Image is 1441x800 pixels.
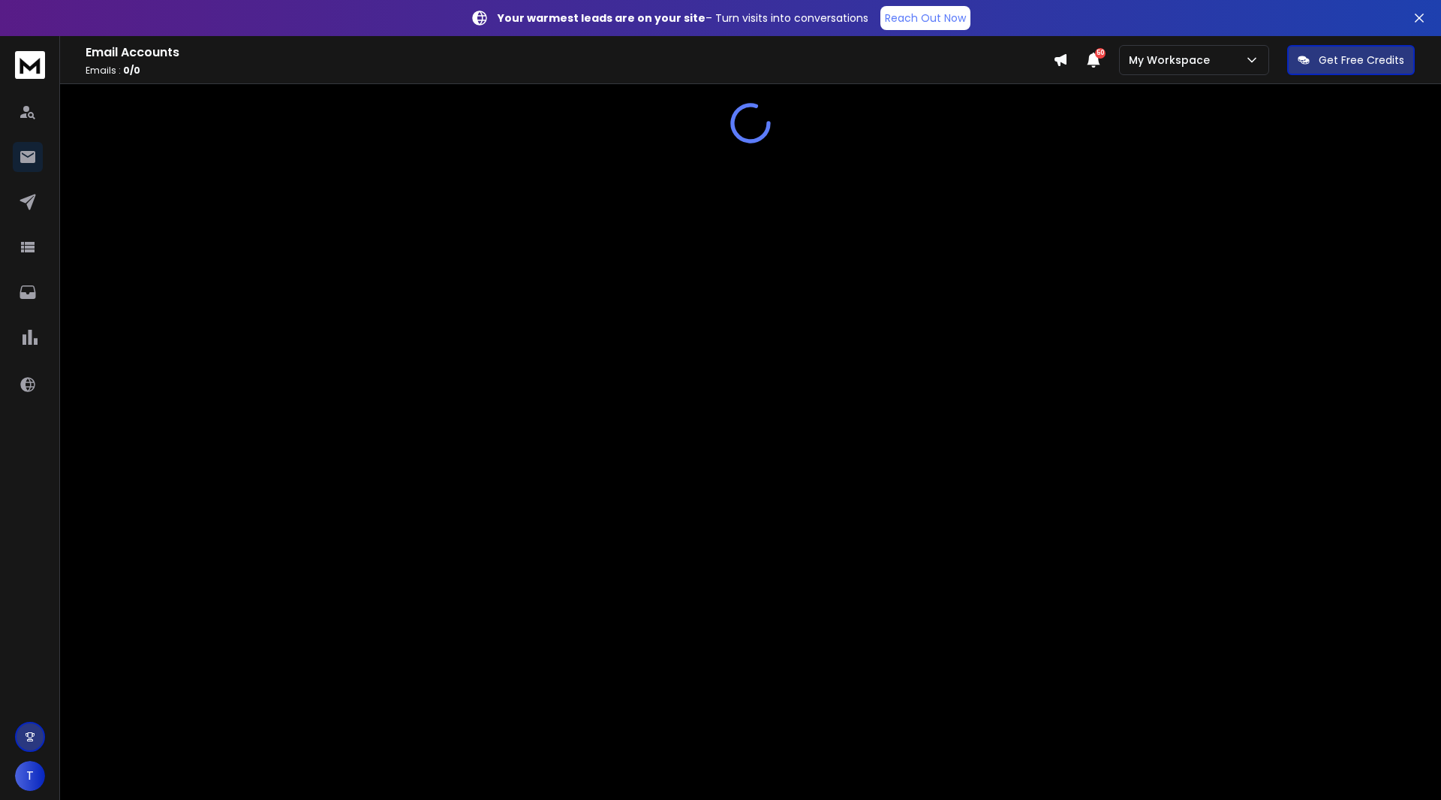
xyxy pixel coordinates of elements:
p: My Workspace [1129,53,1216,68]
span: 0 / 0 [123,64,140,77]
p: Reach Out Now [885,11,966,26]
button: T [15,761,45,791]
p: – Turn visits into conversations [498,11,868,26]
img: logo [15,51,45,79]
p: Get Free Credits [1319,53,1404,68]
span: 50 [1095,48,1106,59]
p: Emails : [86,65,1053,77]
strong: Your warmest leads are on your site [498,11,705,26]
a: Reach Out Now [880,6,970,30]
h1: Email Accounts [86,44,1053,62]
button: Get Free Credits [1287,45,1415,75]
